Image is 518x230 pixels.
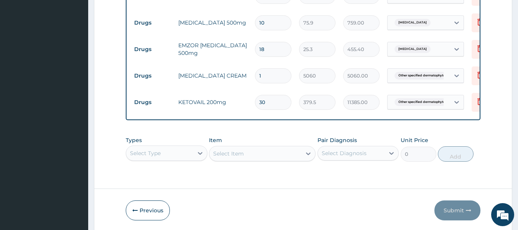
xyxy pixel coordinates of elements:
[395,72,454,79] span: Other specified dermatophytosi...
[174,94,251,110] td: KETOVAIL 200mg
[130,69,174,83] td: Drugs
[40,43,129,53] div: Chat with us now
[130,95,174,109] td: Drugs
[174,68,251,83] td: [MEDICAL_DATA] CREAM
[130,16,174,30] td: Drugs
[130,149,161,157] div: Select Type
[44,67,106,145] span: We're online!
[401,136,428,144] label: Unit Price
[126,200,170,220] button: Previous
[4,151,146,177] textarea: Type your message and hit 'Enter'
[126,4,144,22] div: Minimize live chat window
[126,137,142,144] label: Types
[174,15,251,30] td: [MEDICAL_DATA] 500mg
[438,146,474,162] button: Add
[209,136,222,144] label: Item
[395,19,431,26] span: [MEDICAL_DATA]
[174,38,251,61] td: EMZOR [MEDICAL_DATA] 500mg
[434,200,480,220] button: Submit
[130,42,174,56] td: Drugs
[317,136,357,144] label: Pair Diagnosis
[395,45,431,53] span: [MEDICAL_DATA]
[14,38,31,58] img: d_794563401_company_1708531726252_794563401
[395,98,454,106] span: Other specified dermatophytosi...
[322,149,367,157] div: Select Diagnosis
